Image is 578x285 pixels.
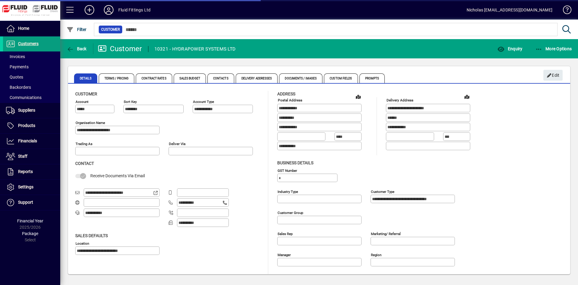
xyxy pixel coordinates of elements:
[371,252,381,257] mat-label: Region
[124,100,137,104] mat-label: Sort key
[193,100,214,104] mat-label: Account Type
[118,5,151,15] div: Fluid Fittings Ltd
[99,5,118,15] button: Profile
[18,184,33,189] span: Settings
[534,43,573,54] button: More Options
[207,73,234,83] span: Contacts
[371,231,401,236] mat-label: Marketing/ Referral
[236,73,278,83] span: Delivery Addresses
[6,95,42,100] span: Communications
[278,189,298,194] mat-label: Industry type
[18,169,33,174] span: Reports
[74,73,97,83] span: Details
[6,64,29,69] span: Payments
[75,233,108,238] span: Sales defaults
[278,231,293,236] mat-label: Sales rep
[3,164,60,179] a: Reports
[90,173,145,178] span: Receive Documents Via Email
[535,46,572,51] span: More Options
[174,73,206,83] span: Sales Budget
[3,134,60,149] a: Financials
[462,92,472,101] a: View on map
[98,44,142,54] div: Customer
[3,180,60,195] a: Settings
[60,43,93,54] app-page-header-button: Back
[278,168,297,172] mat-label: GST Number
[371,189,394,194] mat-label: Customer type
[75,161,94,166] span: Contact
[18,154,27,159] span: Staff
[65,43,88,54] button: Back
[18,200,33,205] span: Support
[18,123,35,128] span: Products
[278,252,291,257] mat-label: Manager
[18,41,39,46] span: Customers
[65,24,88,35] button: Filter
[75,91,97,96] span: Customer
[101,26,120,33] span: Customer
[353,92,363,101] a: View on map
[76,142,92,146] mat-label: Trading as
[279,73,322,83] span: Documents / Images
[467,5,552,15] div: Nicholas [EMAIL_ADDRESS][DOMAIN_NAME]
[67,46,87,51] span: Back
[547,70,560,80] span: Edit
[3,92,60,103] a: Communications
[359,73,385,83] span: Prompts
[76,241,89,245] mat-label: Location
[18,26,29,31] span: Home
[99,73,135,83] span: Terms / Pricing
[277,91,295,96] span: Address
[3,21,60,36] a: Home
[22,231,38,236] span: Package
[67,27,87,32] span: Filter
[558,1,570,21] a: Knowledge Base
[3,195,60,210] a: Support
[17,218,43,223] span: Financial Year
[18,138,37,143] span: Financials
[3,149,60,164] a: Staff
[3,82,60,92] a: Backorders
[76,100,89,104] mat-label: Account
[18,108,35,113] span: Suppliers
[278,274,287,278] mat-label: Notes
[6,75,23,79] span: Quotes
[543,70,563,81] button: Edit
[169,142,185,146] mat-label: Deliver via
[3,103,60,118] a: Suppliers
[324,73,358,83] span: Custom Fields
[3,51,60,62] a: Invoices
[76,121,105,125] mat-label: Organisation name
[6,85,31,90] span: Backorders
[3,62,60,72] a: Payments
[136,73,172,83] span: Contract Rates
[277,160,313,165] span: Business details
[3,72,60,82] a: Quotes
[80,5,99,15] button: Add
[154,44,236,54] div: 10321 - HYDRAPOWER SYSTEMS LTD
[3,118,60,133] a: Products
[497,46,522,51] span: Enquiry
[496,43,524,54] button: Enquiry
[278,210,303,215] mat-label: Customer group
[6,54,25,59] span: Invoices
